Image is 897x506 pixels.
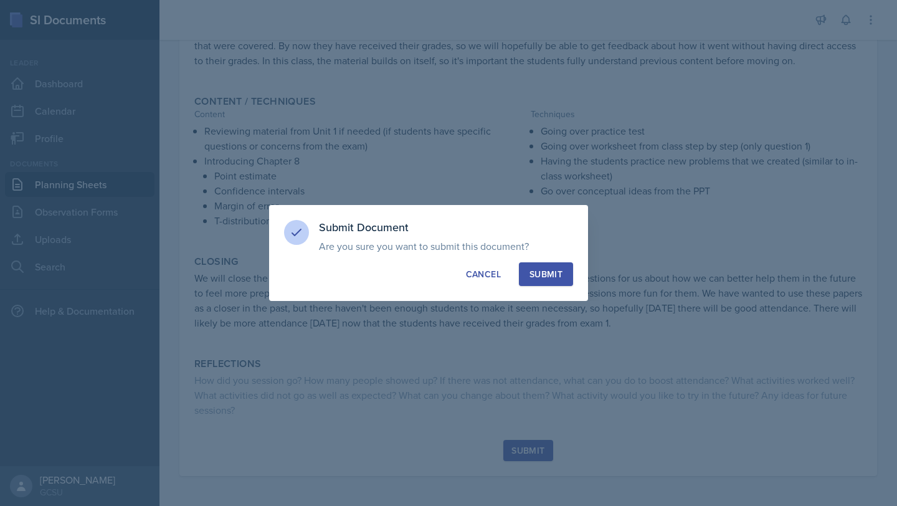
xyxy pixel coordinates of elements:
button: Submit [519,262,573,286]
button: Cancel [455,262,511,286]
h3: Submit Document [319,220,573,235]
div: Submit [529,268,562,280]
p: Are you sure you want to submit this document? [319,240,573,252]
div: Cancel [466,268,501,280]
